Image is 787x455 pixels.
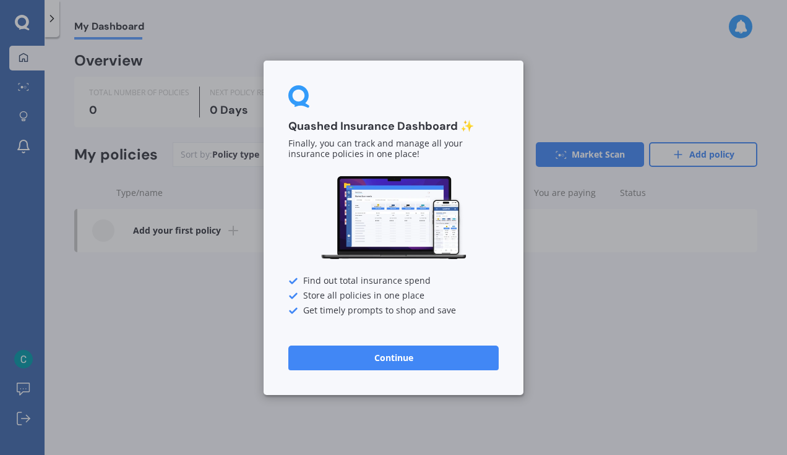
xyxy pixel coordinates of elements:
img: Dashboard [319,174,468,262]
h3: Quashed Insurance Dashboard ✨ [288,119,499,134]
button: Continue [288,345,499,370]
div: Store all policies in one place [288,291,499,300]
div: Find out total insurance spend [288,276,499,286]
div: Get timely prompts to shop and save [288,305,499,315]
p: Finally, you can track and manage all your insurance policies in one place! [288,138,499,159]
